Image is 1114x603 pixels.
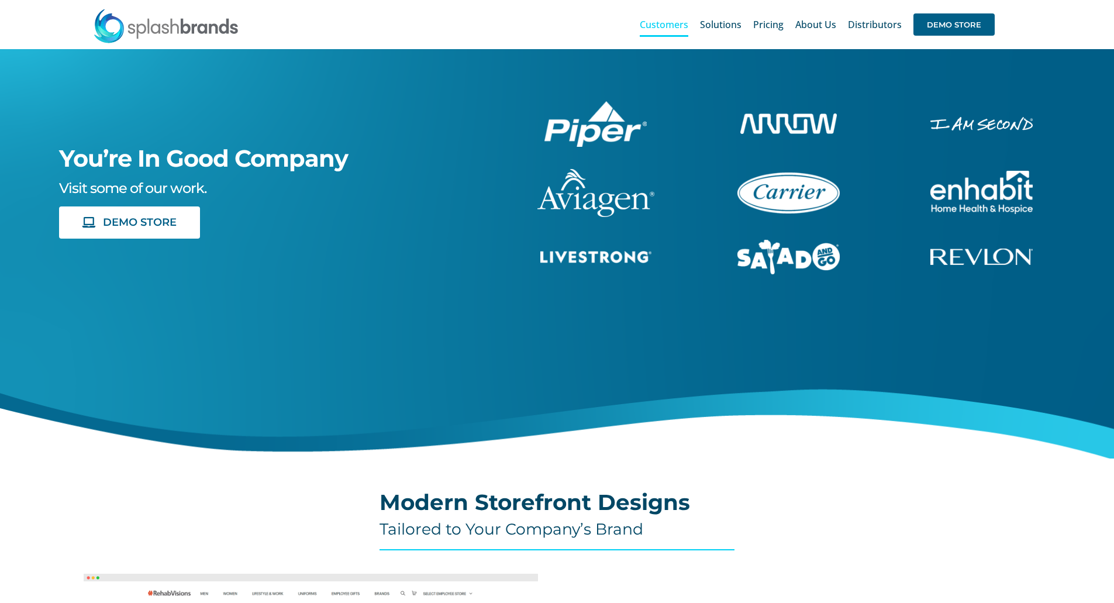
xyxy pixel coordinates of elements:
[103,216,177,229] span: DEMO STORE
[930,247,1033,260] a: revlon-flat-white
[59,144,348,173] span: You’re In Good Company
[913,13,995,36] span: DEMO STORE
[753,20,784,29] span: Pricing
[737,240,840,275] img: Salad And Go Store
[848,6,902,43] a: Distributors
[737,238,840,251] a: sng-1C
[544,99,647,112] a: piper-White
[930,249,1033,265] img: Revlon
[737,171,840,184] a: carrier-1B
[640,6,688,43] a: Customers
[930,171,1033,214] img: Enhabit Gear Store
[930,169,1033,182] a: enhabit-stacked-white
[700,20,741,29] span: Solutions
[59,206,201,239] a: DEMO STORE
[848,20,902,29] span: Distributors
[737,173,840,213] img: Carrier Brand Store
[740,112,837,125] a: arrow-white
[740,113,837,134] img: Arrow Store
[380,491,734,514] h2: Modern Storefront Designs
[930,117,1033,130] img: I Am Second Store
[380,520,734,539] h4: Tailored to Your Company’s Brand
[93,8,239,43] img: SplashBrands.com Logo
[537,169,654,217] img: aviagen-1C
[544,101,647,147] img: Piper Pilot Ship
[640,20,688,29] span: Customers
[540,249,651,262] a: livestrong-5E-website
[930,115,1033,128] a: enhabit-stacked-white
[913,6,995,43] a: DEMO STORE
[753,6,784,43] a: Pricing
[640,6,995,43] nav: Main Menu
[795,20,836,29] span: About Us
[59,180,206,197] span: Visit some of our work.
[540,251,651,263] img: Livestrong Store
